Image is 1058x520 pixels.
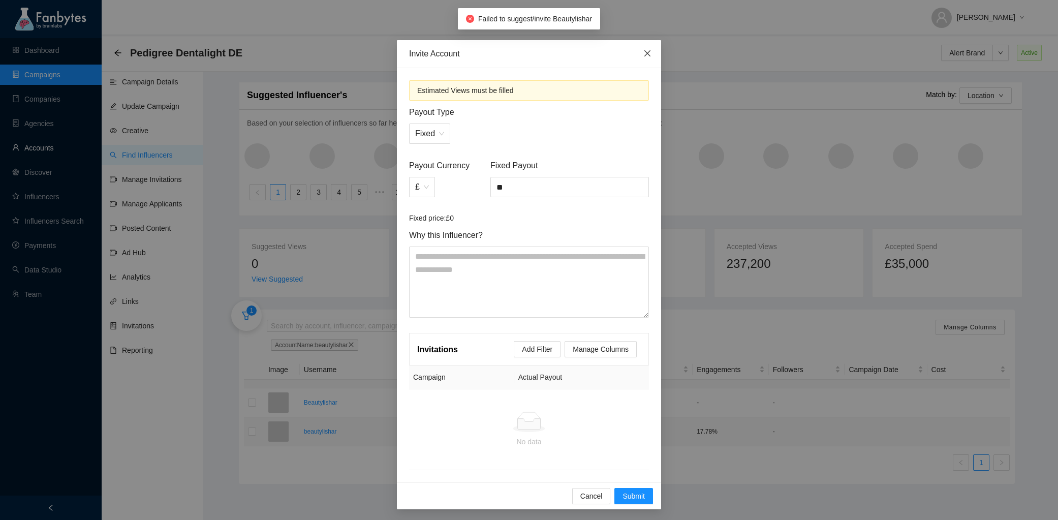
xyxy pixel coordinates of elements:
div: Invite Account [409,48,649,59]
th: Campaign [409,365,514,389]
div: Estimated Views must be filled [417,85,641,96]
span: Why this Influencer? [409,229,649,241]
button: Cancel [572,488,611,504]
span: Fixed Payout [490,159,649,172]
span: Payout Type [409,106,649,118]
span: Payout Currency [409,159,486,172]
span: Manage Columns [573,344,629,355]
button: Submit [614,488,653,504]
span: £ [415,177,429,197]
div: No data [413,436,645,447]
span: Failed to suggest/invite Beautylishar [478,15,592,23]
span: Submit [623,491,645,502]
button: Manage Columns [565,341,637,357]
article: Invitations [417,343,458,356]
span: close [643,49,651,57]
button: Add Filter [514,341,561,357]
button: Close [634,40,661,68]
th: Actual Payout [514,365,649,389]
span: Add Filter [522,344,552,355]
span: close-circle [466,15,474,23]
span: Cancel [580,491,603,502]
article: Fixed price: £0 [409,212,649,224]
span: Fixed [415,124,444,143]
